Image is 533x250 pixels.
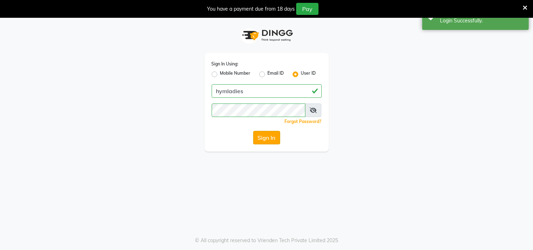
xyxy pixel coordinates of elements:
div: You have a payment due from 18 days [207,5,295,13]
a: Forgot Password? [285,119,322,124]
label: Email ID [268,70,284,79]
label: User ID [301,70,316,79]
label: Mobile Number [220,70,251,79]
button: Pay [296,3,319,15]
label: Sign In Using: [212,61,239,67]
input: Username [212,103,306,117]
div: Login Successfully. [440,17,523,25]
button: Sign In [253,131,280,144]
input: Username [212,84,322,98]
img: logo1.svg [238,25,295,46]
